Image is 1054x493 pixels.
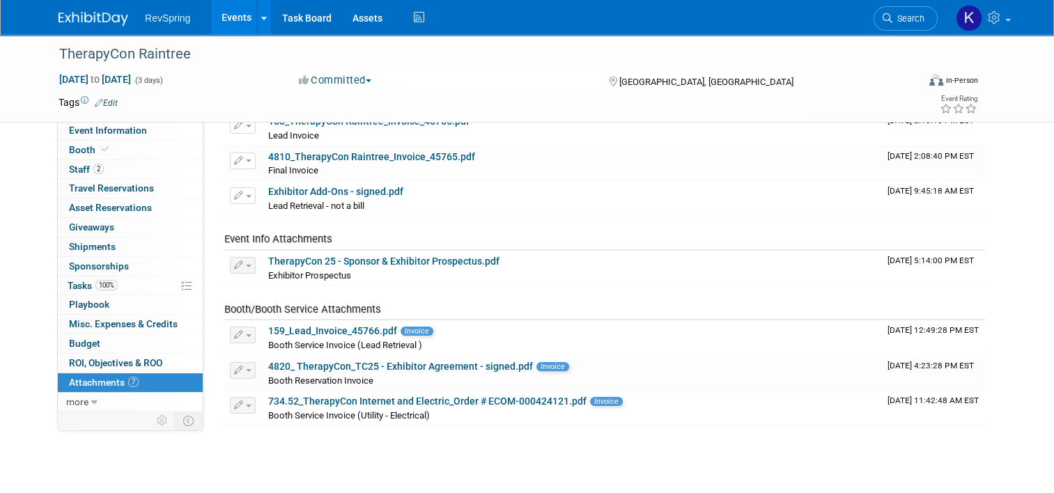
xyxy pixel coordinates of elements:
td: Upload Timestamp [882,356,985,391]
span: [DATE] [DATE] [59,73,132,86]
span: Booth Reservation Invoice [268,375,373,386]
span: Shipments [69,241,116,252]
span: Giveaways [69,221,114,233]
span: Booth Service Invoice (Utility - Electrical) [268,410,430,421]
td: Upload Timestamp [882,251,985,285]
a: Search [874,6,938,31]
td: Toggle Event Tabs [175,412,203,430]
img: Format-Inperson.png [929,75,943,86]
td: Personalize Event Tab Strip [150,412,175,430]
span: Search [892,13,924,24]
a: Exhibitor Add-Ons - signed.pdf [268,186,403,197]
span: Upload Timestamp [888,186,974,196]
span: Playbook [69,299,109,310]
div: TherapyCon Raintree [54,42,900,67]
img: ExhibitDay [59,12,128,26]
a: Travel Reservations [58,179,203,198]
span: Lead Invoice [268,130,319,141]
td: Upload Timestamp [882,391,985,425]
div: Event Rating [940,95,977,102]
div: Event Format [842,72,978,93]
a: Shipments [58,237,203,256]
span: Final Invoice [268,165,318,175]
span: 100% [95,280,118,290]
span: Misc. Expenses & Credits [69,318,178,329]
a: Attachments7 [58,373,203,392]
a: Tasks100% [58,276,203,295]
a: ROI, Objectives & ROO [58,354,203,373]
span: Upload Timestamp [888,361,974,370]
a: Giveaways [58,218,203,237]
span: Invoice [536,362,569,371]
span: Upload Timestamp [888,325,979,335]
span: Invoice [590,397,623,406]
a: Edit [95,98,118,108]
span: Booth Service Invoice (Lead Retrieval ) [268,340,422,350]
span: [GEOGRAPHIC_DATA], [GEOGRAPHIC_DATA] [619,77,793,87]
a: Booth [58,141,203,159]
span: Event Info Attachments [224,233,332,245]
span: Tasks [68,280,118,291]
span: Exhibitor Prospectus [268,270,351,281]
span: Upload Timestamp [888,396,979,405]
a: Playbook [58,295,203,314]
img: Kelsey Culver [956,5,982,31]
a: 4810_TherapyCon Raintree_Invoice_45765.pdf [268,151,475,162]
span: Upload Timestamp [888,151,974,161]
span: (3 days) [134,76,163,85]
span: ROI, Objectives & ROO [69,357,162,368]
span: more [66,396,88,407]
span: to [88,74,102,85]
a: 4820_ TherapyCon_TC25 - Exhibitor Agreement - signed.pdf [268,361,533,372]
span: Booth [69,144,111,155]
span: Budget [69,338,100,349]
a: TherapyCon 25 - Sponsor & Exhibitor Prospectus.pdf [268,256,499,267]
span: RevSpring [145,13,190,24]
a: 734.52_TherapyCon Internet and Electric_Order # ECOM-000424121.pdf [268,396,587,407]
span: Booth/Booth Service Attachments [224,303,381,315]
span: Event Information [69,125,147,136]
a: Misc. Expenses & Credits [58,315,203,334]
span: Travel Reservations [69,182,154,194]
a: 159_Lead_Invoice_45766.pdf [268,325,397,336]
span: Sponsorships [69,260,129,272]
span: Lead Retrieval - not a bill [268,201,364,211]
a: Staff2 [58,160,203,179]
span: Asset Reservations [69,202,152,213]
button: Committed [294,73,377,88]
span: Staff [69,164,104,175]
span: Invoice [401,327,433,336]
div: In-Person [945,75,978,86]
a: Sponsorships [58,257,203,276]
span: 2 [93,164,104,174]
a: more [58,393,203,412]
i: Booth reservation complete [102,146,109,153]
td: Upload Timestamp [882,320,985,355]
td: Upload Timestamp [882,146,985,181]
a: Event Information [58,121,203,140]
a: Budget [58,334,203,353]
a: Asset Reservations [58,198,203,217]
span: Upload Timestamp [888,256,974,265]
span: Attachments [69,377,139,388]
td: Tags [59,95,118,109]
td: Upload Timestamp [882,111,985,146]
span: 7 [128,377,139,387]
td: Upload Timestamp [882,181,985,216]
